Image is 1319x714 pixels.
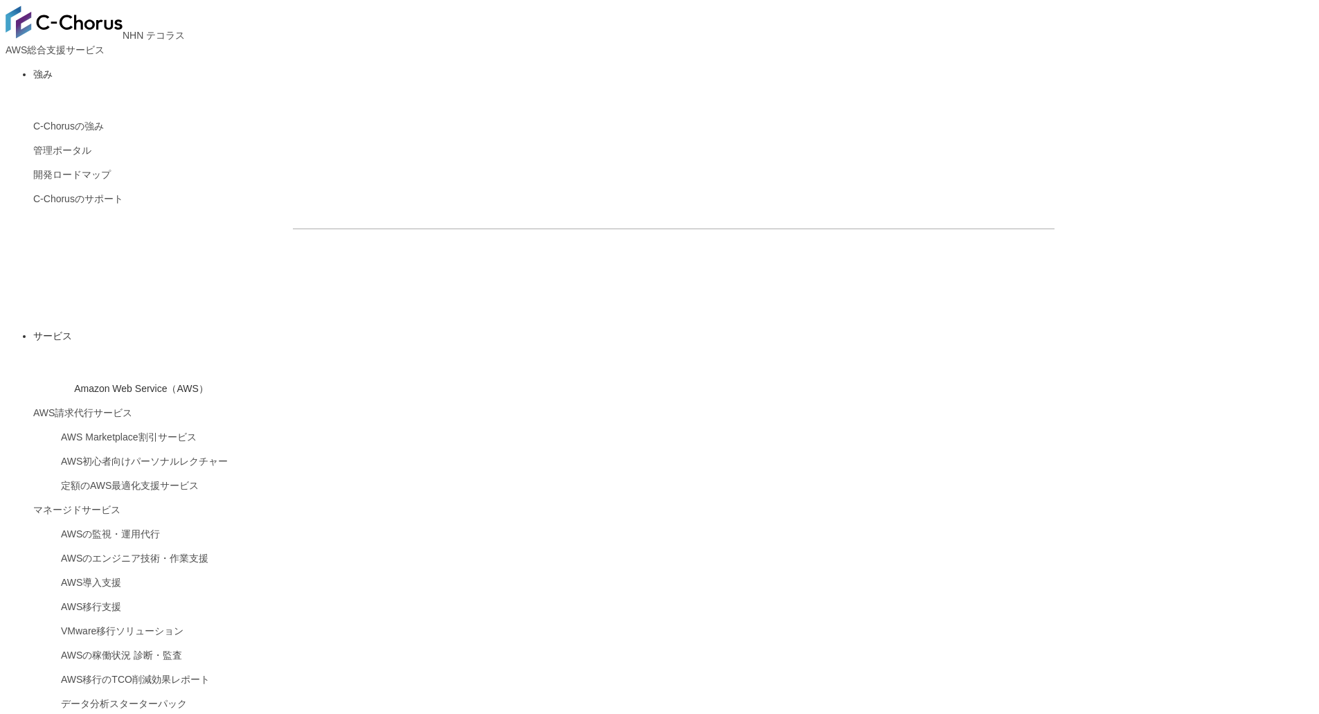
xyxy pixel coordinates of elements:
[61,601,121,612] a: AWS移行支援
[74,383,208,394] span: Amazon Web Service（AWS）
[33,193,123,204] a: C-Chorusのサポート
[681,251,902,285] a: まずは相談する
[6,6,123,39] img: AWS総合支援サービス C-Chorus
[33,169,111,180] a: 開発ロードマップ
[33,67,1313,82] p: 強み
[61,528,160,539] a: AWSの監視・運用代行
[61,480,199,491] a: 定額のAWS最適化支援サービス
[61,456,228,467] a: AWS初心者向けパーソナルレクチャー
[33,329,1313,343] p: サービス
[33,145,91,156] a: 管理ポータル
[61,698,187,709] a: データ分析スターターパック
[61,674,210,685] a: AWS移行のTCO削減効果レポート
[61,577,121,588] a: AWS導入支援
[33,353,72,392] img: Amazon Web Service（AWS）
[61,553,208,564] a: AWSのエンジニア技術・作業支援
[61,625,183,636] a: VMware移行ソリューション
[33,121,104,132] a: C-Chorusの強み
[33,504,120,515] a: マネージドサービス
[61,431,197,443] a: AWS Marketplace割引サービス
[6,30,185,55] a: AWS総合支援サービス C-ChorusNHN テコラスAWS総合支援サービス
[445,251,667,285] a: 資料を請求する
[33,407,132,418] a: AWS請求代行サービス
[61,650,182,661] a: AWSの稼働状況 診断・監査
